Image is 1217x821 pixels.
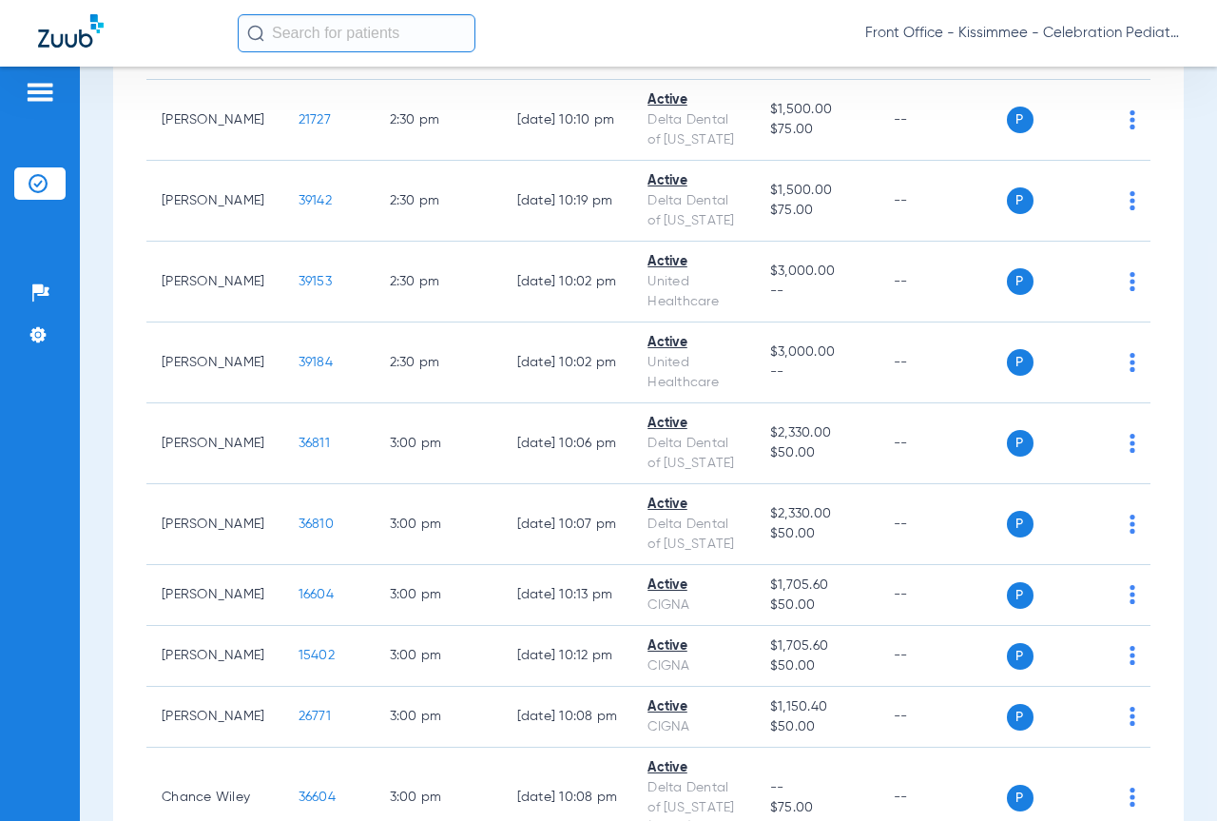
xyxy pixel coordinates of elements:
div: Delta Dental of [US_STATE] [647,191,740,231]
td: [PERSON_NAME] [146,80,283,161]
td: -- [879,626,1007,687]
span: $2,330.00 [770,504,863,524]
img: group-dot-blue.svg [1130,110,1135,129]
img: group-dot-blue.svg [1130,353,1135,372]
div: Active [647,252,740,272]
td: [DATE] 10:12 PM [502,626,633,687]
td: 3:00 PM [375,626,502,687]
span: 21727 [299,113,331,127]
input: Search for patients [238,14,475,52]
span: 16604 [299,588,334,601]
td: -- [879,403,1007,484]
div: Delta Dental of [US_STATE] [647,434,740,474]
div: Active [647,697,740,717]
td: 3:00 PM [375,403,502,484]
td: 2:30 PM [375,323,502,403]
span: $1,500.00 [770,100,863,120]
div: Active [647,414,740,434]
img: group-dot-blue.svg [1130,272,1135,291]
td: 3:00 PM [375,687,502,748]
span: -- [770,282,863,302]
td: [PERSON_NAME] [146,161,283,242]
span: P [1007,785,1033,811]
span: P [1007,704,1033,731]
span: P [1007,107,1033,133]
div: Delta Dental of [US_STATE] [647,110,740,150]
td: [DATE] 10:07 PM [502,484,633,565]
span: 39184 [299,356,333,369]
span: $1,705.60 [770,636,863,656]
div: Active [647,90,740,110]
span: P [1007,582,1033,609]
td: [DATE] 10:02 PM [502,242,633,323]
span: $1,150.40 [770,697,863,717]
td: [PERSON_NAME] [146,484,283,565]
span: $75.00 [770,798,863,818]
div: United Healthcare [647,272,740,312]
span: $50.00 [770,443,863,463]
img: hamburger-icon [25,81,55,104]
td: [PERSON_NAME] [146,403,283,484]
div: CIGNA [647,596,740,616]
span: P [1007,187,1033,214]
div: Active [647,333,740,353]
div: Active [647,758,740,778]
span: 39153 [299,275,332,288]
td: -- [879,80,1007,161]
span: $75.00 [770,201,863,221]
img: Zuub Logo [38,14,104,48]
td: 2:30 PM [375,161,502,242]
td: [PERSON_NAME] [146,242,283,323]
div: Active [647,576,740,596]
span: $1,500.00 [770,181,863,201]
div: CIGNA [647,656,740,676]
div: Delta Dental of [US_STATE] [647,515,740,555]
div: Active [647,171,740,191]
td: 3:00 PM [375,484,502,565]
span: $50.00 [770,656,863,676]
td: [DATE] 10:19 PM [502,161,633,242]
img: group-dot-blue.svg [1130,707,1135,726]
span: -- [770,362,863,382]
span: $2,330.00 [770,423,863,443]
td: [DATE] 10:08 PM [502,687,633,748]
td: -- [879,484,1007,565]
span: -- [770,778,863,798]
td: -- [879,242,1007,323]
span: $3,000.00 [770,342,863,362]
span: $1,705.60 [770,576,863,596]
span: 26771 [299,710,331,723]
div: Active [647,495,740,515]
td: -- [879,161,1007,242]
img: Search Icon [247,25,264,42]
span: $75.00 [770,120,863,140]
span: P [1007,643,1033,670]
td: [PERSON_NAME] [146,323,283,403]
iframe: Chat Widget [1122,730,1217,821]
td: [PERSON_NAME] [146,626,283,687]
td: [PERSON_NAME] [146,687,283,748]
span: 15402 [299,649,335,662]
td: [PERSON_NAME] [146,565,283,626]
span: $3,000.00 [770,262,863,282]
img: group-dot-blue.svg [1130,585,1135,604]
span: $50.00 [770,717,863,737]
span: 36810 [299,518,334,531]
span: P [1007,430,1033,457]
td: [DATE] 10:13 PM [502,565,633,626]
span: 39142 [299,194,332,207]
td: [DATE] 10:10 PM [502,80,633,161]
img: group-dot-blue.svg [1130,434,1135,453]
td: 2:30 PM [375,80,502,161]
span: $50.00 [770,524,863,544]
span: P [1007,349,1033,376]
td: 3:00 PM [375,565,502,626]
img: group-dot-blue.svg [1130,515,1135,534]
td: -- [879,323,1007,403]
span: 36811 [299,437,330,450]
div: United Healthcare [647,353,740,393]
span: 36604 [299,791,336,804]
span: $50.00 [770,596,863,616]
span: P [1007,268,1033,295]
